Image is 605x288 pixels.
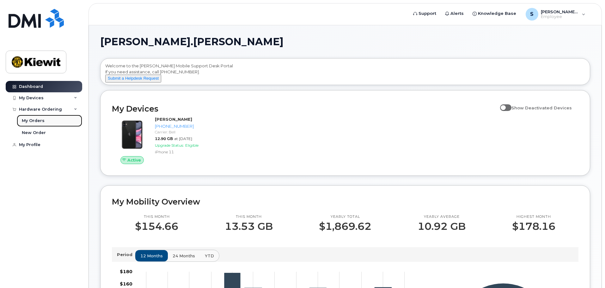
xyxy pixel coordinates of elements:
[155,123,220,129] div: [PHONE_NUMBER]
[120,281,132,286] tspan: $160
[155,117,192,122] strong: [PERSON_NAME]
[117,252,135,258] p: Period
[105,63,585,83] div: Welcome to the [PERSON_NAME] Mobile Support Desk Portal If you need assistance, call [PHONE_NUMBER].
[155,136,173,141] span: 12.90 GB
[225,221,273,232] p: 13.53 GB
[512,214,555,219] p: Highest month
[105,76,161,81] a: Submit a Helpdesk Request
[120,269,132,274] tspan: $180
[112,197,578,206] h2: My Mobility Overview
[205,253,214,259] span: YTD
[135,221,178,232] p: $154.66
[500,102,505,107] input: Show Deactivated Devices
[225,214,273,219] p: This month
[155,149,220,155] div: iPhone 11
[100,37,284,46] span: [PERSON_NAME].[PERSON_NAME]
[511,105,572,110] span: Show Deactivated Devices
[418,214,466,219] p: Yearly average
[174,136,192,141] span: at [DATE]
[135,214,178,219] p: This month
[319,221,371,232] p: $1,869.62
[155,143,184,148] span: Upgrade Status:
[577,260,600,283] iframe: Messenger Launcher
[418,221,466,232] p: 10.92 GB
[173,253,195,259] span: 24 months
[112,116,223,164] a: Active[PERSON_NAME][PHONE_NUMBER]Carrier: Bell12.90 GBat [DATE]Upgrade Status:EligibleiPhone 11
[319,214,371,219] p: Yearly total
[155,129,220,135] div: Carrier: Bell
[117,119,147,150] img: iPhone_11.jpg
[512,221,555,232] p: $178.16
[185,143,199,148] span: Eligible
[127,157,141,163] span: Active
[112,104,497,113] h2: My Devices
[105,75,161,83] button: Submit a Helpdesk Request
